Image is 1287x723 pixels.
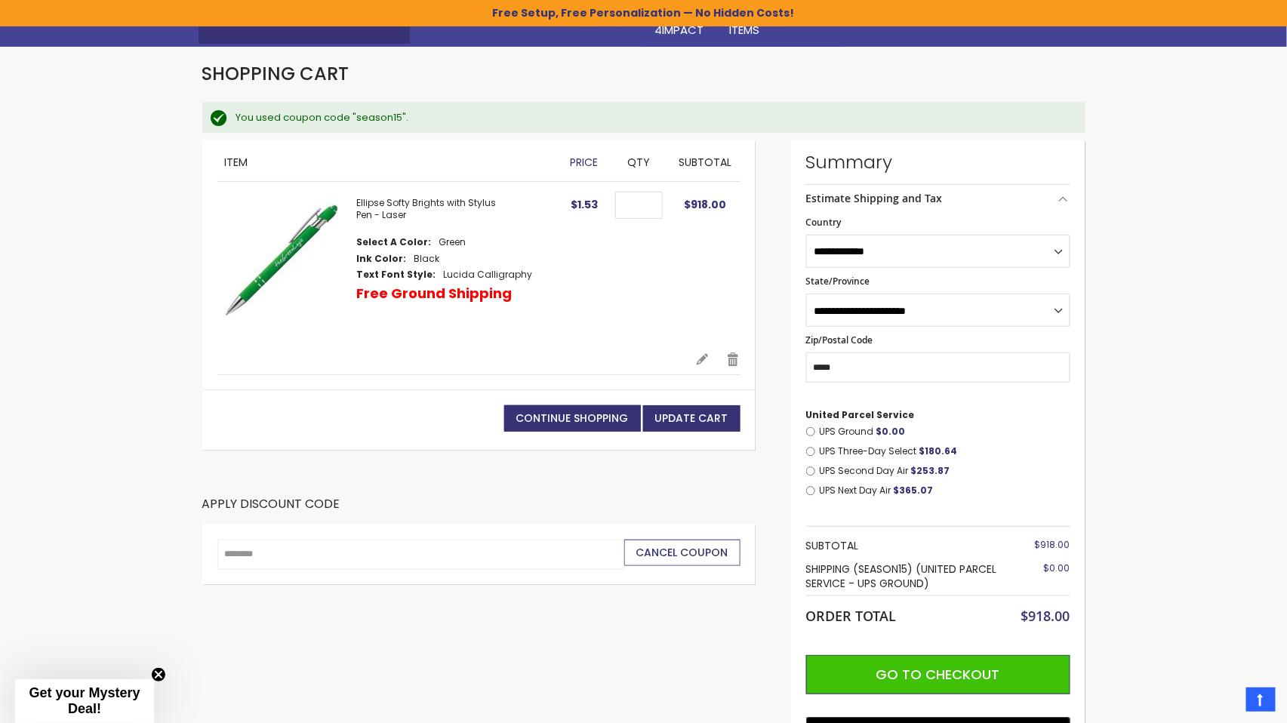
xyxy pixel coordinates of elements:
span: $180.64 [919,445,957,457]
dt: Select A Color [357,236,432,248]
span: $1.53 [571,197,598,212]
a: Continue Shopping [504,405,641,432]
label: UPS Three-Day Select [819,445,1070,457]
span: $0.00 [1044,561,1070,574]
dt: Text Font Style [357,269,436,281]
span: Subtotal [679,155,732,170]
button: Go to Checkout [806,655,1070,694]
button: Update Cart [643,405,740,432]
a: Ellipse Softy Brights with Stylus Pen - Laser [357,196,497,221]
span: Qty [627,155,650,170]
span: $918.00 [685,197,727,212]
span: Get your Mystery Deal! [29,685,140,716]
img: Ellipse Softy Brights with Stylus Pen - Laser-Green [217,197,342,322]
dd: Black [414,253,440,265]
span: Go to Checkout [876,665,1000,684]
span: Update Cart [655,411,728,426]
span: State/Province [806,275,870,288]
button: Cancel Coupon [624,540,740,566]
p: Free Ground Shipping [357,285,513,303]
strong: Apply Discount Code [202,496,340,524]
span: Shipping [806,561,851,577]
strong: Summary [806,150,1070,174]
span: (United Parcel Service - UPS Ground) [806,561,997,591]
span: (season15) [854,561,913,577]
label: UPS Next Day Air [819,485,1070,497]
dt: Ink Color [357,253,407,265]
div: Get your Mystery Deal!Close teaser [15,679,154,723]
strong: Estimate Shipping and Tax [806,191,943,205]
dd: Green [439,236,466,248]
span: United Parcel Service [806,408,915,421]
span: $918.00 [1035,538,1070,551]
span: Cancel Coupon [636,545,728,560]
span: Continue Shopping [516,411,629,426]
span: Shopping Cart [202,61,349,86]
strong: Order Total [806,605,897,625]
span: $365.07 [893,484,933,497]
div: You used coupon code "season15". [236,111,1070,125]
span: $253.87 [910,464,950,477]
span: $918.00 [1021,607,1070,625]
span: Price [571,155,599,170]
label: UPS Second Day Air [819,465,1070,477]
button: Close teaser [151,667,166,682]
span: Country [806,216,842,229]
a: Ellipse Softy Brights with Stylus Pen - Laser-Green [217,197,357,337]
span: Item [225,155,248,170]
th: Subtotal [806,534,1021,558]
label: UPS Ground [819,426,1070,438]
a: Top [1246,688,1276,712]
span: Zip/Postal Code [806,334,873,346]
dd: Lucida Calligraphy [444,269,533,281]
span: $0.00 [876,425,905,438]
